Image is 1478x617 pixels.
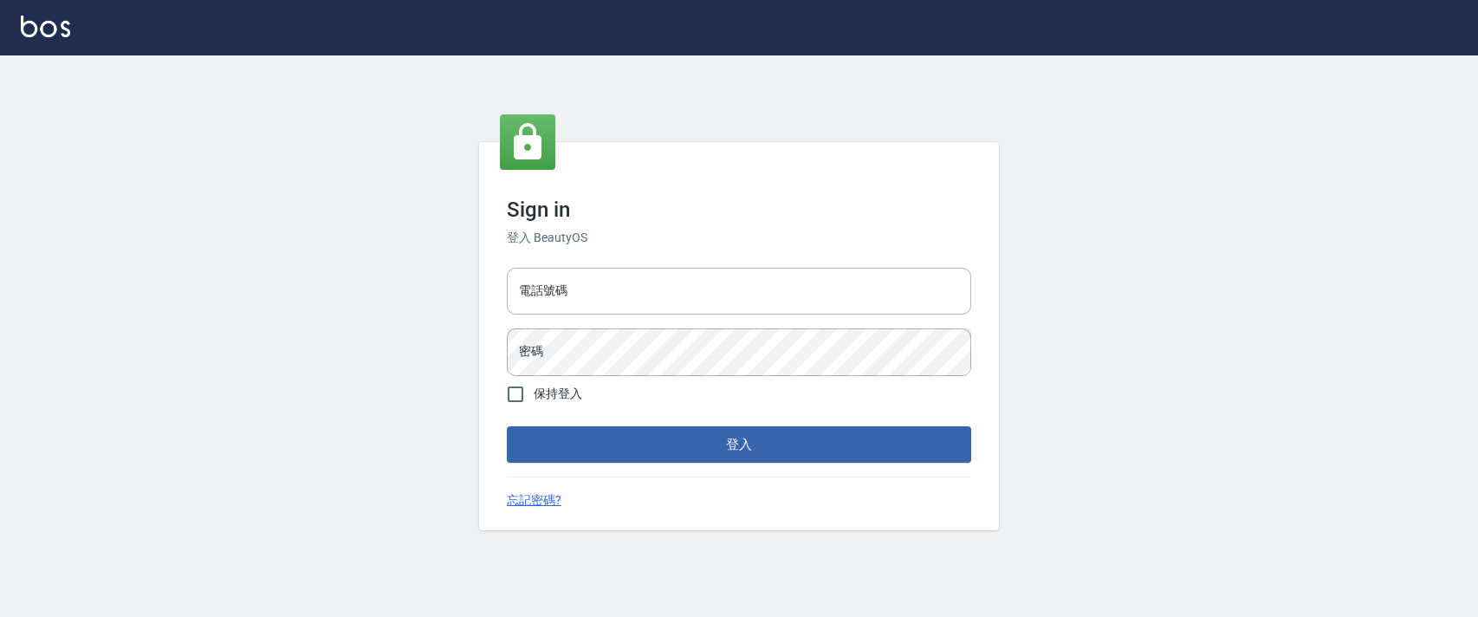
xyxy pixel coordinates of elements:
button: 登入 [507,426,971,463]
img: Logo [21,16,70,37]
h6: 登入 BeautyOS [507,229,971,247]
h3: Sign in [507,198,971,222]
a: 忘記密碼? [507,491,561,510]
span: 保持登入 [534,385,582,403]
